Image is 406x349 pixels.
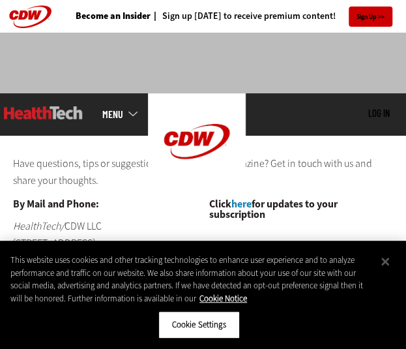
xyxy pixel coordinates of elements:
[148,93,246,190] img: Home
[13,199,197,209] h4: By Mail and Phone:
[13,219,65,233] em: HealthTech/
[209,199,393,220] h4: Click for updates to your subscription
[368,108,390,120] div: User menu
[158,311,240,339] button: Cookie Settings
[10,254,375,305] div: This website uses cookies and other tracking technologies to enhance user experience and to analy...
[371,247,399,276] button: Close
[102,109,148,119] a: mobile-menu
[13,218,197,284] p: CDW LLC [STREET_ADDRESS] [GEOGRAPHIC_DATA] [PHONE_NUMBER]
[148,179,246,193] a: CDW
[231,197,252,211] a: here
[4,106,83,119] img: Home
[76,12,151,21] a: Become an Insider
[199,293,247,304] a: More information about your privacy
[368,107,390,119] a: Log in
[349,7,392,27] a: Sign Up
[151,12,336,21] a: Sign up [DATE] to receive premium content!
